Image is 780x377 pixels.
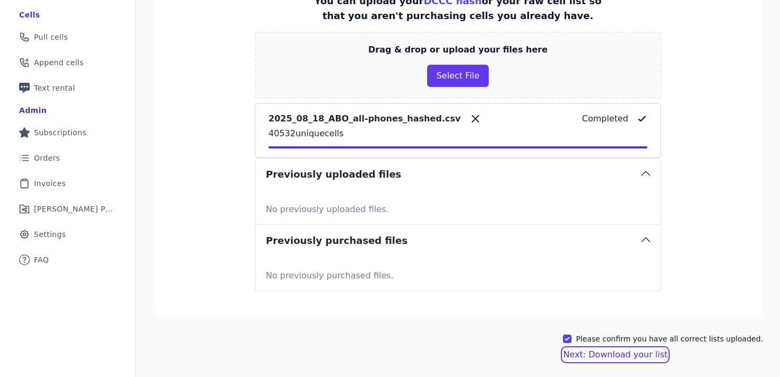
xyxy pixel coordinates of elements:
[563,348,668,361] button: Next: Download your list
[34,229,66,240] span: Settings
[34,204,114,214] span: [PERSON_NAME] Performance
[266,265,650,282] p: No previously purchased files.
[268,112,461,125] p: 2025_08_18_ABO_all-phones_hashed.csv
[255,159,661,190] button: Previously uploaded files
[8,51,127,74] a: Append cells
[34,153,60,163] span: Orders
[34,83,75,93] span: Text rental
[368,43,548,56] p: Drag & drop or upload your files here
[8,223,127,246] a: Settings
[34,178,66,189] span: Invoices
[266,167,401,182] h3: Previously uploaded files
[266,199,650,216] p: No previously uploaded files.
[8,146,127,170] a: Orders
[266,233,408,248] h3: Previously purchased files
[34,255,49,265] span: FAQ
[34,57,84,68] span: Append cells
[8,76,127,100] a: Text rental
[582,112,628,125] p: Completed
[255,225,661,257] button: Previously purchased files
[576,334,763,344] label: Please confirm you have all correct lists uploaded.
[8,121,127,144] a: Subscriptions
[8,25,127,49] a: Pull cells
[34,127,86,138] span: Subscriptions
[8,172,127,195] a: Invoices
[8,248,127,271] a: FAQ
[19,105,47,116] div: Admin
[268,127,647,140] p: 40532 unique cells
[427,65,488,87] button: Select File
[34,32,68,42] span: Pull cells
[8,197,127,221] a: [PERSON_NAME] Performance
[19,10,40,20] div: Cells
